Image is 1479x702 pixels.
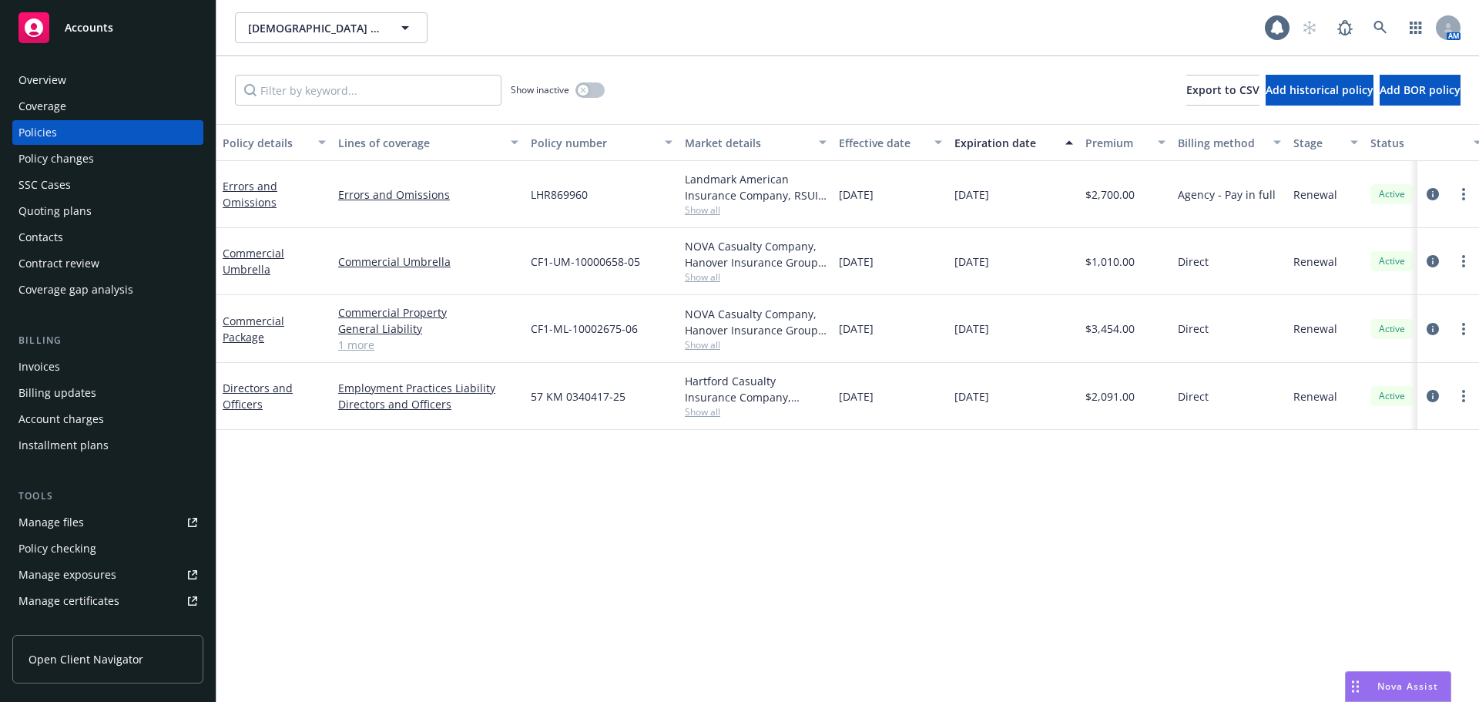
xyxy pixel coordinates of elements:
button: Add historical policy [1266,75,1373,106]
div: Market details [685,135,810,151]
button: Effective date [833,124,948,161]
span: $2,700.00 [1085,186,1135,203]
button: Stage [1287,124,1364,161]
a: Employment Practices Liability [338,380,518,396]
span: Active [1377,254,1407,268]
a: 1 more [338,337,518,353]
a: more [1454,252,1473,270]
span: CF1-UM-10000658-05 [531,254,640,270]
div: Overview [18,68,66,92]
button: Export to CSV [1186,75,1259,106]
a: circleInformation [1424,387,1442,405]
span: Active [1377,187,1407,201]
div: Contract review [18,251,99,276]
div: NOVA Casualty Company, Hanover Insurance Group, Charity First [685,238,827,270]
div: Policy number [531,135,656,151]
button: Billing method [1172,124,1287,161]
a: more [1454,387,1473,405]
a: Manage claims [12,615,203,640]
span: [DATE] [839,186,874,203]
div: NOVA Casualty Company, Hanover Insurance Group, Charity First [685,306,827,338]
span: Nova Assist [1377,680,1438,693]
span: 57 KM 0340417-25 [531,388,625,405]
div: Manage certificates [18,589,119,613]
a: Policies [12,120,203,145]
a: Quoting plans [12,199,203,223]
div: Quoting plans [18,199,92,223]
span: Export to CSV [1186,82,1259,97]
div: Account charges [18,407,104,432]
span: Direct [1178,388,1209,405]
span: [DATE] [839,254,874,270]
a: Policy changes [12,146,203,171]
span: CF1-ML-10002675-06 [531,321,638,337]
div: Premium [1085,135,1149,151]
span: $3,454.00 [1085,321,1135,337]
a: Switch app [1400,12,1431,43]
span: Renewal [1293,254,1337,270]
span: [DATE] [954,254,989,270]
a: Invoices [12,354,203,379]
span: Accounts [65,22,113,34]
span: [DATE] [954,388,989,405]
a: Manage files [12,510,203,535]
span: Active [1377,322,1407,336]
a: Errors and Omissions [338,186,518,203]
a: Commercial Package [223,314,284,344]
a: Commercial Property [338,304,518,321]
a: Report a Bug [1330,12,1360,43]
span: Show inactive [511,83,569,96]
a: Account charges [12,407,203,432]
button: Nova Assist [1345,671,1451,702]
button: Premium [1079,124,1172,161]
span: LHR869960 [531,186,588,203]
button: Lines of coverage [332,124,525,161]
span: $1,010.00 [1085,254,1135,270]
a: Manage exposures [12,563,203,587]
a: Start snowing [1294,12,1325,43]
div: Policies [18,120,57,145]
a: SSC Cases [12,173,203,197]
a: circleInformation [1424,320,1442,338]
span: [DATE] [839,388,874,405]
div: Billing [12,333,203,348]
div: Policy changes [18,146,94,171]
div: Billing updates [18,381,96,405]
div: Hartford Casualty Insurance Company, Hartford Insurance Group [685,373,827,405]
span: Add historical policy [1266,82,1373,97]
button: Policy details [216,124,332,161]
input: Filter by keyword... [235,75,501,106]
a: Commercial Umbrella [223,246,284,277]
a: Contacts [12,225,203,250]
a: Directors and Officers [338,396,518,412]
button: Expiration date [948,124,1079,161]
span: Agency - Pay in full [1178,186,1276,203]
span: [DATE] [954,186,989,203]
button: Policy number [525,124,679,161]
div: Lines of coverage [338,135,501,151]
div: Invoices [18,354,60,379]
a: more [1454,320,1473,338]
a: more [1454,185,1473,203]
a: Search [1365,12,1396,43]
a: Billing updates [12,381,203,405]
a: Policy checking [12,536,203,561]
span: [DATE] [839,321,874,337]
span: [DATE] [954,321,989,337]
span: Show all [685,405,827,418]
span: Show all [685,270,827,284]
span: $2,091.00 [1085,388,1135,405]
div: Drag to move [1346,672,1365,701]
div: SSC Cases [18,173,71,197]
span: [DEMOGRAPHIC_DATA] Women's Theatre [248,20,381,36]
span: Show all [685,203,827,217]
span: Renewal [1293,321,1337,337]
button: [DEMOGRAPHIC_DATA] Women's Theatre [235,12,428,43]
div: Expiration date [954,135,1056,151]
span: Renewal [1293,186,1337,203]
a: Coverage [12,94,203,119]
span: Show all [685,338,827,351]
div: Coverage [18,94,66,119]
div: Billing method [1178,135,1264,151]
